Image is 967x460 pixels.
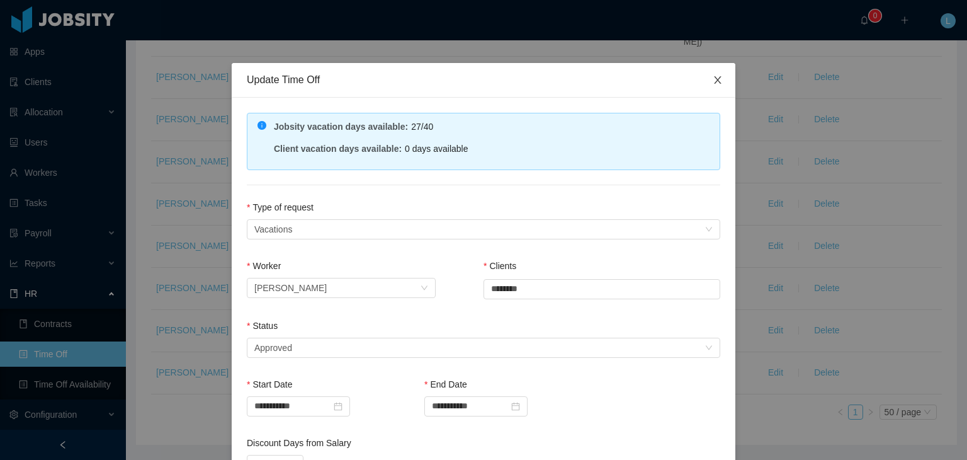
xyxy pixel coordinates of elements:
label: Type of request [247,202,314,212]
i: icon: info-circle [257,121,266,130]
label: Clients [483,261,516,271]
div: Vacations [254,220,292,239]
strong: Client vacation days available : [274,144,402,154]
div: Update Time Off [247,73,720,87]
span: 0 days available [405,144,468,154]
i: icon: calendar [511,402,520,411]
strong: Jobsity vacation days available : [274,122,408,132]
label: Status [247,321,278,331]
label: Discount Days from Salary [247,438,351,448]
label: Start Date [247,379,292,389]
div: Edwardenis de los Santos [254,279,327,297]
label: End Date [424,379,467,389]
i: icon: calendar [334,402,342,411]
button: Close [700,63,735,98]
span: 27/40 [411,122,433,132]
div: Approved [254,338,292,357]
label: Worker [247,261,281,271]
i: icon: close [713,75,723,85]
